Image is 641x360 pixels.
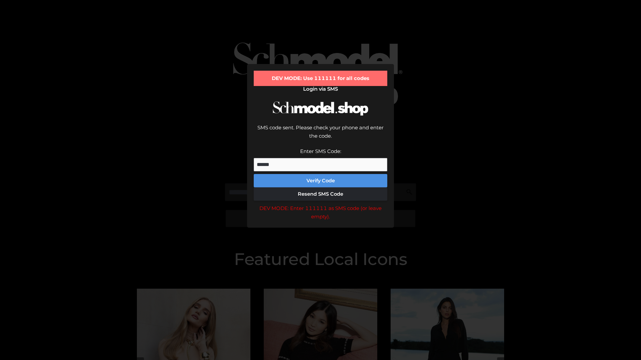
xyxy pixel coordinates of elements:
div: SMS code sent. Please check your phone and enter the code. [254,123,387,147]
label: Enter SMS Code: [300,148,341,154]
button: Verify Code [254,174,387,187]
img: Schmodel Logo [270,95,371,122]
div: DEV MODE: Use 111111 for all codes [254,71,387,86]
div: DEV MODE: Enter 111111 as SMS code (or leave empty). [254,204,387,221]
button: Resend SMS Code [254,187,387,201]
h2: Login via SMS [254,86,387,92]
